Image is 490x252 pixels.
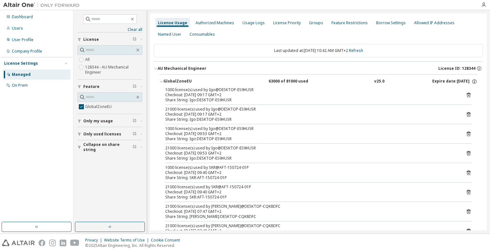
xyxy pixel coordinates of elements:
[78,127,142,141] button: Only used licenses
[158,20,187,25] div: License Usage
[12,72,31,77] div: Managed
[3,2,83,8] img: Altair One
[165,209,456,214] div: Checkout: [DATE] 07:47 GMT+2
[165,112,456,117] div: Checkout: [DATE] 09:17 GMT+2
[165,146,456,151] div: 21000 license(s) used by Igo@DESKTOP-ES9HUSR
[85,238,104,243] div: Privacy
[438,66,475,71] span: License ID: 128344
[165,190,456,195] div: Checkout: [DATE] 09:40 GMT+2
[133,37,137,42] span: Clear filter
[165,228,456,234] div: Checkout: [DATE] 07:48 GMT+2
[242,20,265,25] div: Usage Logs
[165,165,456,170] div: 1000 license(s) used by SKR@AFT-150724-01P
[165,151,456,156] div: Checkout: [DATE] 09:53 GMT+2
[4,61,38,66] div: License Settings
[85,243,184,248] p: © 2025 Altair Engineering, Inc. All Rights Reserved.
[70,240,79,246] img: youtube.svg
[309,20,323,25] div: Groups
[104,238,151,243] div: Website Terms of Use
[78,80,142,94] button: Feature
[165,170,456,175] div: Checkout: [DATE] 09:40 GMT+2
[12,26,23,31] div: Users
[2,240,35,246] img: altair_logo.svg
[12,49,42,54] div: Company Profile
[196,20,234,25] div: Authorized Machines
[49,240,56,246] img: instagram.svg
[165,131,456,136] div: Checkout: [DATE] 09:53 GMT+2
[331,20,368,25] div: Feature Restrictions
[165,184,456,190] div: 21000 license(s) used by SKR@AFT-150724-01P
[158,32,181,37] div: Named User
[165,126,456,131] div: 1000 license(s) used by Igo@DESKTOP-ES9HUSR
[12,83,28,88] div: On Prem
[83,84,100,89] span: Feature
[160,75,477,89] button: GlobalZoneEU63000 of 81000 usedv25.0Expire date:[DATE]
[78,114,142,128] button: Only my usage
[163,79,221,84] div: GlobalZoneEU
[165,156,456,161] div: Share String: Igo:DESKTOP-ES9HUSR
[273,20,301,25] div: License Priority
[78,32,142,47] button: License
[133,132,137,137] span: Clear filter
[83,132,121,137] span: Only used licenses
[151,238,184,243] div: Cookie Consent
[39,240,45,246] img: facebook.svg
[374,79,384,84] div: v25.0
[60,240,66,246] img: linkedin.svg
[432,79,477,84] div: Expire date: [DATE]
[165,175,456,180] div: Share String: SKR:AFT-150724-01P
[165,195,456,200] div: Share String: SKR:AFT-150724-01P
[165,223,456,228] div: 21000 license(s) used by [PERSON_NAME]@DESKTOP-CQK8DFC
[133,145,137,150] span: Clear filter
[83,142,133,152] span: Collapse on share string
[78,140,142,154] button: Collapse on share string
[165,214,456,219] div: Share String: [PERSON_NAME]:DESKTOP-CQK8DFC
[165,87,456,92] div: 1000 license(s) used by Igo@DESKTOP-ES9HUSR
[189,32,215,37] div: Consumables
[12,14,33,19] div: Dashboard
[158,66,206,71] div: AU Mechanical Engineer
[154,44,483,57] div: Last updated at: [DATE] 10:42 AM GMT+2
[78,27,142,32] a: Clear all
[165,136,456,141] div: Share String: Igo:DESKTOP-ES9HUSR
[269,79,326,84] div: 63000 of 81000 used
[376,20,406,25] div: Borrow Settings
[133,119,137,124] span: Clear filter
[165,204,456,209] div: 21000 license(s) used by [PERSON_NAME]@DESKTOP-CQK8DFC
[165,92,456,97] div: Checkout: [DATE] 09:17 GMT+2
[414,20,455,25] div: Allowed IP Addresses
[133,84,137,89] span: Clear filter
[85,56,91,63] label: All
[165,117,456,122] div: Share String: Igo:DESKTOP-ES9HUSR
[83,37,99,42] span: License
[85,63,142,76] label: 128344 - AU Mechanical Engineer
[85,103,113,111] label: GlobalZoneEU
[12,37,33,42] div: User Profile
[349,48,363,53] a: Refresh
[165,107,456,112] div: 21000 license(s) used by Igo@DESKTOP-ES9HUSR
[165,97,456,103] div: Share String: Igo:DESKTOP-ES9HUSR
[154,61,483,76] button: AU Mechanical EngineerLicense ID: 128344
[83,119,113,124] span: Only my usage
